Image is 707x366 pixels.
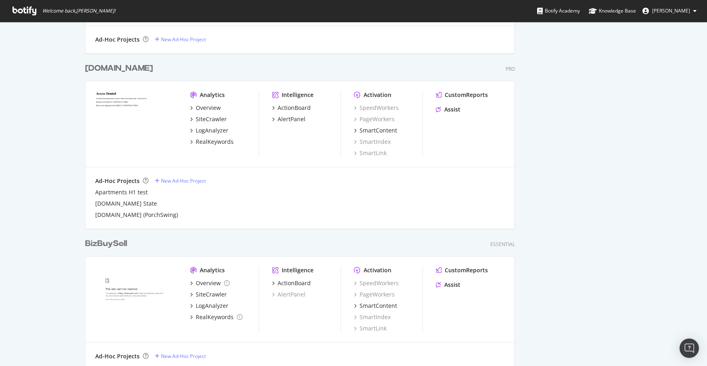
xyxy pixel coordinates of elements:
[278,115,305,123] div: AlertPanel
[278,104,311,112] div: ActionBoard
[95,352,140,360] div: Ad-Hoc Projects
[436,91,488,99] a: CustomReports
[85,63,156,74] a: [DOMAIN_NAME]
[196,115,227,123] div: SiteCrawler
[652,7,690,14] span: Tod Kuwahara
[445,91,488,99] div: CustomReports
[95,91,177,156] img: www.homes.com
[85,238,127,250] div: BizBuySell
[196,104,221,112] div: Overview
[196,302,228,310] div: LogAnalyzer
[680,339,699,358] div: Open Intercom Messenger
[364,91,391,99] div: Activation
[272,104,311,112] a: ActionBoard
[354,115,395,123] a: PageWorkers
[354,290,395,299] a: PageWorkers
[589,7,636,15] div: Knowledge Base
[161,353,206,360] div: New Ad-Hoc Project
[272,290,305,299] a: AlertPanel
[436,281,460,289] a: Assist
[354,104,399,112] a: SpeedWorkers
[364,266,391,274] div: Activation
[95,266,177,332] img: bizbuysell.com
[196,279,221,287] div: Overview
[445,266,488,274] div: CustomReports
[354,324,387,332] a: SmartLink
[190,302,228,310] a: LogAnalyzer
[360,126,397,135] div: SmartContent
[155,177,206,184] a: New Ad-Hoc Project
[95,211,178,219] a: [DOMAIN_NAME] (PorchSwing)
[196,126,228,135] div: LogAnalyzer
[272,115,305,123] a: AlertPanel
[636,4,703,17] button: [PERSON_NAME]
[190,115,227,123] a: SiteCrawler
[354,302,397,310] a: SmartContent
[272,279,311,287] a: ActionBoard
[190,290,227,299] a: SiteCrawler
[506,65,515,72] div: Pro
[196,313,234,321] div: RealKeywords
[436,105,460,114] a: Assist
[95,200,157,208] a: [DOMAIN_NAME] State
[196,290,227,299] div: SiteCrawler
[360,302,397,310] div: SmartContent
[190,313,243,321] a: RealKeywords
[95,177,140,185] div: Ad-Hoc Projects
[200,91,225,99] div: Analytics
[354,313,391,321] a: SmartIndex
[190,126,228,135] a: LogAnalyzer
[161,36,206,43] div: New Ad-Hoc Project
[278,279,311,287] div: ActionBoard
[42,8,115,14] span: Welcome back, [PERSON_NAME] !
[537,7,580,15] div: Botify Academy
[282,91,314,99] div: Intelligence
[190,138,234,146] a: RealKeywords
[354,149,387,157] a: SmartLink
[354,279,399,287] a: SpeedWorkers
[85,63,153,74] div: [DOMAIN_NAME]
[354,138,391,146] a: SmartIndex
[490,241,515,248] div: Essential
[444,281,460,289] div: Assist
[161,177,206,184] div: New Ad-Hoc Project
[155,353,206,360] a: New Ad-Hoc Project
[436,266,488,274] a: CustomReports
[85,238,130,250] a: BizBuySell
[444,105,460,114] div: Assist
[95,36,140,44] div: Ad-Hoc Projects
[196,138,234,146] div: RealKeywords
[282,266,314,274] div: Intelligence
[190,279,230,287] a: Overview
[155,36,206,43] a: New Ad-Hoc Project
[190,104,221,112] a: Overview
[95,188,148,196] a: Apartments H1 test
[354,126,397,135] a: SmartContent
[200,266,225,274] div: Analytics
